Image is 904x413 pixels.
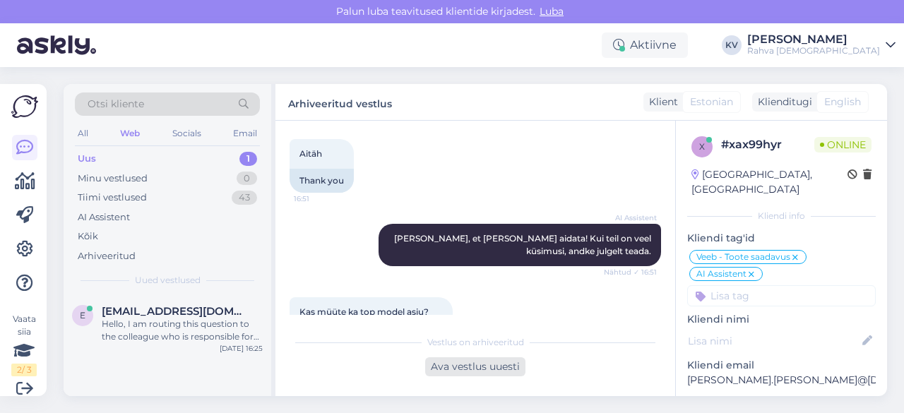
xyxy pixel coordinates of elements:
[722,35,742,55] div: KV
[78,172,148,186] div: Minu vestlused
[78,152,96,166] div: Uus
[687,312,876,327] p: Kliendi nimi
[687,231,876,246] p: Kliendi tag'id
[237,172,257,186] div: 0
[687,210,876,222] div: Kliendi info
[290,169,354,193] div: Thank you
[643,95,678,109] div: Klient
[688,333,860,349] input: Lisa nimi
[604,267,657,277] span: Nähtud ✓ 16:51
[232,191,257,205] div: 43
[687,373,876,388] p: [PERSON_NAME].[PERSON_NAME]@[DOMAIN_NAME]
[824,95,861,109] span: English
[288,92,392,112] label: Arhiveeritud vestlus
[102,318,263,343] div: Hello, I am routing this question to the colleague who is responsible for this topic. The reply m...
[88,97,144,112] span: Otsi kliente
[425,357,525,376] div: Ava vestlus uuesti
[691,167,847,197] div: [GEOGRAPHIC_DATA], [GEOGRAPHIC_DATA]
[687,393,876,408] p: Kliendi telefon
[535,5,568,18] span: Luba
[220,343,263,354] div: [DATE] 16:25
[11,364,37,376] div: 2 / 3
[135,274,201,287] span: Uued vestlused
[239,152,257,166] div: 1
[696,270,747,278] span: AI Assistent
[294,193,347,204] span: 16:51
[117,124,143,143] div: Web
[78,229,98,244] div: Kõik
[747,34,896,56] a: [PERSON_NAME]Rahva [DEMOGRAPHIC_DATA]
[78,191,147,205] div: Tiimi vestlused
[721,136,814,153] div: # xax99hyr
[75,124,91,143] div: All
[747,34,880,45] div: [PERSON_NAME]
[169,124,204,143] div: Socials
[696,253,790,261] span: Veeb - Toote saadavus
[80,310,85,321] span: e
[687,285,876,306] input: Lisa tag
[690,95,733,109] span: Estonian
[814,137,872,152] span: Online
[604,213,657,223] span: AI Assistent
[699,141,705,152] span: x
[427,336,524,349] span: Vestlus on arhiveeritud
[752,95,812,109] div: Klienditugi
[299,148,322,159] span: Aitäh
[11,313,37,376] div: Vaata siia
[602,32,688,58] div: Aktiivne
[78,249,136,263] div: Arhiveeritud
[102,305,249,318] span: epood@rahvaraamat.ee
[299,306,429,317] span: Kas müüte ka top model asju?
[687,358,876,373] p: Kliendi email
[78,210,130,225] div: AI Assistent
[394,233,653,256] span: [PERSON_NAME], et [PERSON_NAME] aidata! Kui teil on veel küsimusi, andke julgelt teada.
[747,45,880,56] div: Rahva [DEMOGRAPHIC_DATA]
[11,95,38,118] img: Askly Logo
[230,124,260,143] div: Email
